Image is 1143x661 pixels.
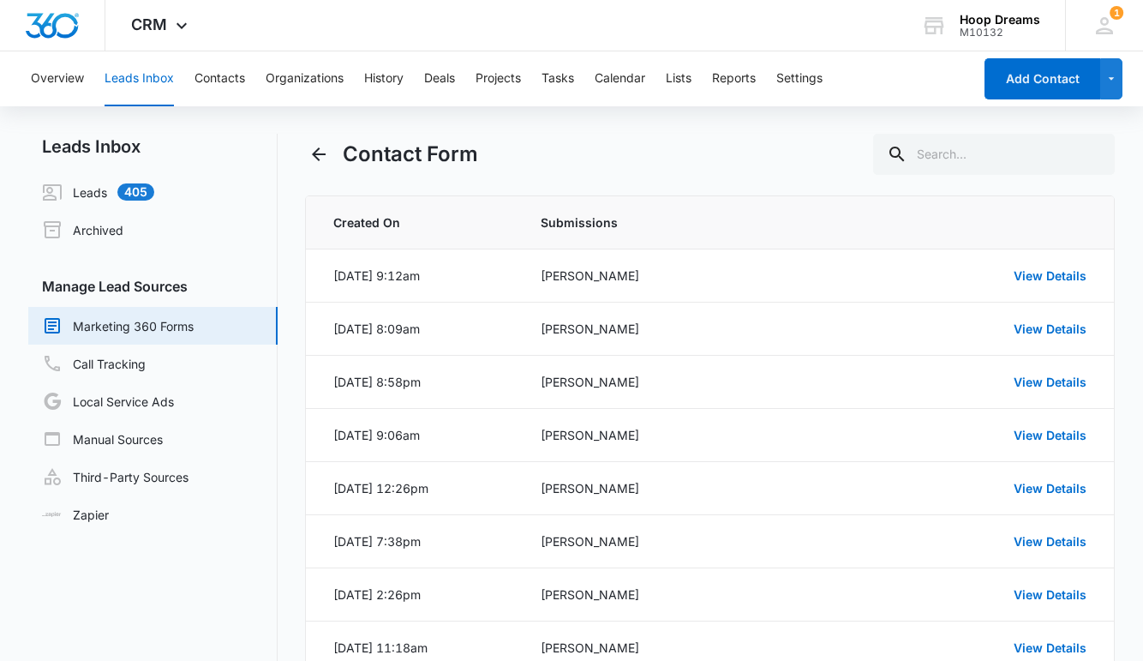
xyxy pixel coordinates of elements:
[42,466,189,487] a: Third-Party Sources
[28,134,278,159] h2: Leads Inbox
[333,373,421,391] div: [DATE] 8:58pm
[873,134,1115,175] input: Search...
[42,219,123,240] a: Archived
[333,639,428,657] div: [DATE] 11:18am
[1014,375,1086,389] a: View Details
[424,51,455,106] button: Deals
[541,479,817,497] div: [PERSON_NAME]
[42,429,163,449] a: Manual Sources
[1014,481,1086,496] a: View Details
[28,276,278,297] h3: Manage Lead Sources
[42,353,146,374] a: Call Tracking
[541,373,817,391] div: [PERSON_NAME]
[541,213,817,231] span: Submissions
[194,51,245,106] button: Contacts
[1014,428,1086,442] a: View Details
[776,51,823,106] button: Settings
[541,532,817,550] div: [PERSON_NAME]
[476,51,521,106] button: Projects
[333,586,421,604] div: [DATE] 2:26pm
[333,426,420,444] div: [DATE] 9:06am
[105,51,174,106] button: Leads Inbox
[1014,321,1086,336] a: View Details
[305,141,332,168] button: Back
[1110,6,1123,20] div: notifications count
[960,13,1040,27] div: account name
[333,320,420,338] div: [DATE] 8:09am
[595,51,645,106] button: Calendar
[712,51,756,106] button: Reports
[266,51,344,106] button: Organizations
[42,506,109,524] a: Zapier
[42,391,174,412] a: Local Service Ads
[1014,268,1086,283] a: View Details
[1110,6,1123,20] span: 1
[542,51,574,106] button: Tasks
[1014,534,1086,549] a: View Details
[541,586,817,604] div: [PERSON_NAME]
[131,15,167,33] span: CRM
[666,51,691,106] button: Lists
[541,426,817,444] div: [PERSON_NAME]
[541,639,817,657] div: [PERSON_NAME]
[541,267,817,285] div: [PERSON_NAME]
[541,320,817,338] div: [PERSON_NAME]
[1014,587,1086,602] a: View Details
[333,479,428,497] div: [DATE] 12:26pm
[364,51,404,106] button: History
[960,27,1040,39] div: account id
[1014,640,1086,655] a: View Details
[42,315,194,336] a: Marketing 360 Forms
[31,51,84,106] button: Overview
[984,58,1100,99] button: Add Contact
[42,182,154,202] a: Leads405
[333,532,421,550] div: [DATE] 7:38pm
[333,267,420,285] div: [DATE] 9:12am
[333,213,500,231] span: Created On
[343,139,478,170] h1: Contact Form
